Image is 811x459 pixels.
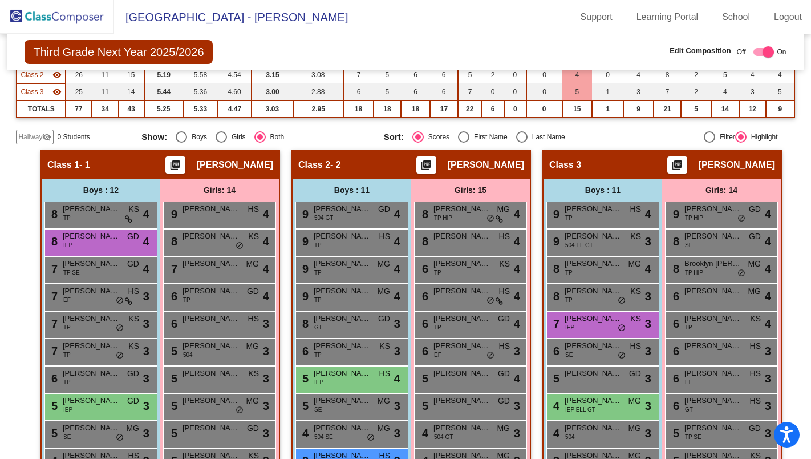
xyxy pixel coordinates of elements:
span: [PERSON_NAME] [183,285,240,297]
td: 6 [481,100,504,118]
td: 4 [711,83,739,100]
span: Edit Composition [670,45,731,57]
div: Filter [715,132,735,142]
span: SE [685,241,692,249]
div: Last Name [528,132,565,142]
td: 14 [119,83,144,100]
td: TOTALS [17,100,66,118]
span: HS [379,231,390,243]
span: [PERSON_NAME] [448,159,524,171]
td: 11 [92,66,119,83]
span: TP [63,214,71,222]
td: 22 [458,100,481,118]
span: TP [565,268,573,277]
td: 3 [623,83,654,100]
span: 4 [263,260,269,277]
span: 4 [394,260,400,277]
span: 4 [765,315,771,332]
td: 34 [92,100,119,118]
span: GD [127,258,139,270]
td: 1 [592,100,623,118]
td: 2 [481,66,504,83]
td: 5 [374,66,401,83]
span: Off [737,47,746,57]
span: TP [183,296,190,304]
span: [PERSON_NAME] [63,203,120,215]
td: 6 [430,83,458,100]
span: [PERSON_NAME] [183,203,240,215]
td: 5 [711,66,739,83]
span: GD [749,203,761,215]
span: IEP [565,323,574,332]
span: do_not_disturb_alt [236,241,244,251]
td: 15 [562,100,592,118]
span: 8 [48,208,58,220]
div: Boys [187,132,207,142]
td: 3.08 [293,66,343,83]
td: 6 [343,83,373,100]
span: [PERSON_NAME] [63,258,120,269]
td: 2.95 [293,100,343,118]
td: 3.00 [252,83,293,100]
td: 4.47 [218,100,252,118]
span: [PERSON_NAME] [63,313,120,324]
span: [PERSON_NAME] [433,340,490,352]
td: 0 [526,100,562,118]
span: 3 [645,343,651,360]
span: 3 [394,315,400,332]
div: Girls: 14 [662,179,781,202]
span: [PERSON_NAME] [684,340,741,352]
td: 2 [681,66,711,83]
span: 7 [48,345,58,357]
span: 4 [514,315,520,332]
td: 4.54 [218,66,252,83]
span: 6 [550,345,559,357]
span: HS [630,203,641,215]
div: First Name [469,132,508,142]
td: 3.03 [252,100,293,118]
span: HS [499,231,510,243]
span: do_not_disturb_alt [486,214,494,223]
span: [PERSON_NAME] [314,313,371,324]
span: do_not_disturb_alt [486,296,494,305]
span: 6 [419,290,428,303]
span: 3 [263,315,269,332]
span: [PERSON_NAME] [433,313,490,324]
span: 9 [550,208,559,220]
span: 4 [765,206,771,223]
span: 4 [765,233,771,250]
td: 5.58 [183,66,218,83]
span: KS [128,203,139,215]
span: - 2 [330,159,341,171]
td: 4 [739,66,767,83]
td: 2.88 [293,83,343,100]
span: GD [247,285,259,297]
span: 4 [263,206,269,223]
span: EF [63,296,71,304]
span: do_not_disturb_alt [618,324,626,333]
span: 4 [645,206,651,223]
div: Girls: 14 [160,179,279,202]
span: do_not_disturb_alt [116,296,124,305]
span: [PERSON_NAME] [565,285,622,297]
button: Print Students Details [416,156,436,174]
span: 0 Students [57,132,90,142]
span: HS [248,203,259,215]
span: HS [750,340,761,352]
span: [PERSON_NAME] [63,231,120,242]
span: [GEOGRAPHIC_DATA] - [PERSON_NAME] [114,8,348,26]
a: Support [571,8,622,26]
td: 77 [66,100,92,118]
div: Both [266,132,285,142]
span: Class 1 [47,159,79,171]
span: TP HIP [685,268,703,277]
span: Hallway [18,132,42,142]
span: MG [628,258,641,270]
span: [PERSON_NAME] [565,231,622,242]
span: 6 [670,290,679,303]
span: KS [630,231,641,243]
td: 5 [458,66,481,83]
span: 7 [48,290,58,303]
span: On [777,47,786,57]
span: TP HIP [434,214,452,222]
